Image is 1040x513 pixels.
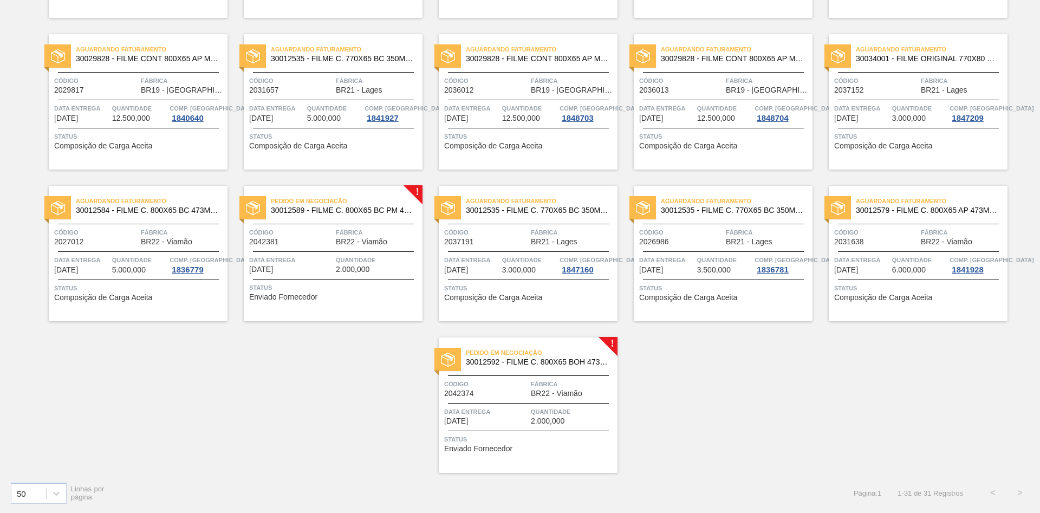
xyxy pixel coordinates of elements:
button: < [979,479,1006,506]
a: Comp. [GEOGRAPHIC_DATA]1841927 [365,103,420,122]
span: Código [444,75,528,86]
span: 2037191 [444,238,474,246]
a: Comp. [GEOGRAPHIC_DATA]1836781 [755,255,810,274]
span: BR22 - Viamão [531,389,582,398]
span: 31/10/2025 [639,114,663,122]
span: Comp. Carga [755,255,838,265]
div: 1847209 [950,114,985,122]
span: Quantidade [531,406,615,417]
span: Composição de Carga Aceita [54,142,152,150]
span: Aguardando Faturamento [466,44,617,55]
span: Data Entrega [54,255,109,265]
img: status [246,201,260,215]
span: Código [834,75,918,86]
span: 30012579 - FILME C. 800X65 AP 473ML C12 429 [856,206,999,215]
span: Quantidade [502,103,557,114]
span: 12.500,000 [502,114,540,122]
span: Aguardando Faturamento [76,196,227,206]
a: !statusPedido em Negociação30012589 - FILME C. 800X65 BC PM 473ML C12 429Código2042381FábricaBR22... [227,186,422,321]
span: Fábrica [336,75,420,86]
span: Composição de Carga Aceita [249,142,347,150]
span: Quantidade [336,255,420,265]
a: statusAguardando Faturamento30012535 - FILME C. 770X65 BC 350ML C12 429Código2037191FábricaBR21 -... [422,186,617,321]
span: Fábrica [531,379,615,389]
span: 30012535 - FILME C. 770X65 BC 350ML C12 429 [661,206,804,215]
span: 2037152 [834,86,864,94]
span: Quantidade [892,255,947,265]
span: 11/11/2025 [444,266,468,274]
a: statusAguardando Faturamento30012584 - FILME C. 800X65 BC 473ML C12 429Código2027012FábricaBR22 -... [32,186,227,321]
span: BR19 - Nova Rio [141,86,225,94]
span: Código [639,75,723,86]
span: 3.500,000 [697,266,731,274]
span: Fábrica [921,75,1005,86]
div: 1836779 [170,265,205,274]
span: 2027012 [54,238,84,246]
span: BR21 - Lages [531,238,577,246]
span: Fábrica [531,75,615,86]
span: Status [249,282,420,293]
span: Status [639,131,810,142]
img: status [831,201,845,215]
a: Comp. [GEOGRAPHIC_DATA]1836779 [170,255,225,274]
span: Data Entrega [834,103,889,114]
span: 3.000,000 [502,266,536,274]
a: Comp. [GEOGRAPHIC_DATA]1847209 [950,103,1005,122]
span: Quantidade [307,103,362,114]
span: Comp. Carga [755,103,838,114]
span: 2031638 [834,238,864,246]
span: Comp. Carga [560,103,643,114]
img: status [441,201,455,215]
span: Código [444,379,528,389]
span: Status [834,283,1005,294]
a: statusAguardando Faturamento30029828 - FILME CONT 800X65 AP MP 473 C12 429Código2036012FábricaBR1... [422,34,617,170]
span: Código [249,227,333,238]
span: Fábrica [141,227,225,238]
span: BR22 - Viamão [336,238,387,246]
span: BR22 - Viamão [921,238,972,246]
span: 30012584 - FILME C. 800X65 BC 473ML C12 429 [76,206,219,215]
span: 01/11/2025 [249,265,273,274]
span: Fábrica [531,227,615,238]
span: Aguardando Faturamento [76,44,227,55]
span: Quantidade [502,255,557,265]
span: 30034001 - FILME ORIGINAL 770X80 350X12 MP [856,55,999,63]
span: Status [444,283,615,294]
span: Composição de Carga Aceita [639,294,737,302]
span: BR21 - Lages [336,86,382,94]
span: Data Entrega [834,255,889,265]
div: 1848703 [560,114,595,122]
span: BR19 - Nova Rio [726,86,810,94]
span: Código [444,227,528,238]
span: 2036012 [444,86,474,94]
a: Comp. [GEOGRAPHIC_DATA]1840640 [170,103,225,122]
img: status [831,49,845,63]
span: Status [54,131,225,142]
span: 15/11/2025 [834,266,858,274]
span: BR21 - Lages [921,86,967,94]
span: Aguardando Faturamento [271,44,422,55]
span: 5.000,000 [307,114,341,122]
span: Comp. Carga [170,255,253,265]
span: Fábrica [726,75,810,86]
a: Comp. [GEOGRAPHIC_DATA]1848703 [560,103,615,122]
img: status [441,49,455,63]
span: 5.000,000 [112,266,146,274]
span: 22/10/2025 [249,114,273,122]
span: Pedido em Negociação [271,196,422,206]
span: Status [249,131,420,142]
span: Composição de Carga Aceita [834,294,932,302]
a: Comp. [GEOGRAPHIC_DATA]1841928 [950,255,1005,274]
span: 11/11/2025 [639,266,663,274]
a: Comp. [GEOGRAPHIC_DATA]1848704 [755,103,810,122]
a: statusAguardando Faturamento30012535 - FILME C. 770X65 BC 350ML C12 429Código2026986FábricaBR21 -... [617,186,812,321]
div: 1841928 [950,265,985,274]
span: Linhas por página [71,485,105,501]
img: status [441,353,455,367]
span: Quantidade [697,255,752,265]
span: 2042381 [249,238,279,246]
span: 2029817 [54,86,84,94]
span: 30029828 - FILME CONT 800X65 AP MP 473 C12 429 [661,55,804,63]
span: 2031657 [249,86,279,94]
img: status [636,49,650,63]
